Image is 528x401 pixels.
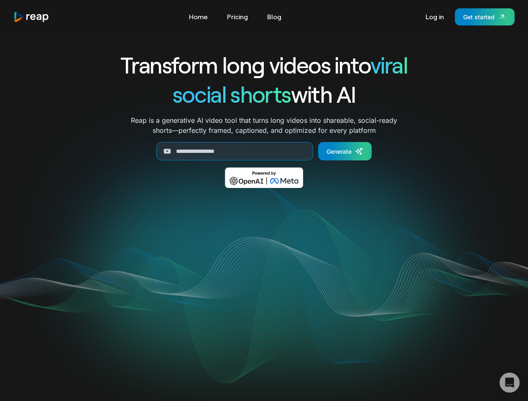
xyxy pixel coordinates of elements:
[131,115,397,135] p: Reap is a generative AI video tool that turns long videos into shareable, social-ready shorts—per...
[90,142,438,160] form: Generate Form
[463,13,495,21] div: Get started
[96,200,432,368] video: Your browser does not support the video tag.
[13,11,49,23] img: reap logo
[326,147,352,156] div: Generate
[90,79,438,109] h1: with AI
[223,10,252,23] a: Pricing
[90,50,438,79] h1: Transform long videos into
[225,168,303,188] img: Powered by OpenAI & Meta
[455,8,515,25] a: Get started
[185,10,212,23] a: Home
[318,142,372,160] a: Generate
[370,51,408,78] span: viral
[500,373,520,393] div: Open Intercom Messenger
[13,11,49,23] a: home
[173,80,291,107] span: social shorts
[421,10,448,23] a: Log in
[263,10,286,23] a: Blog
